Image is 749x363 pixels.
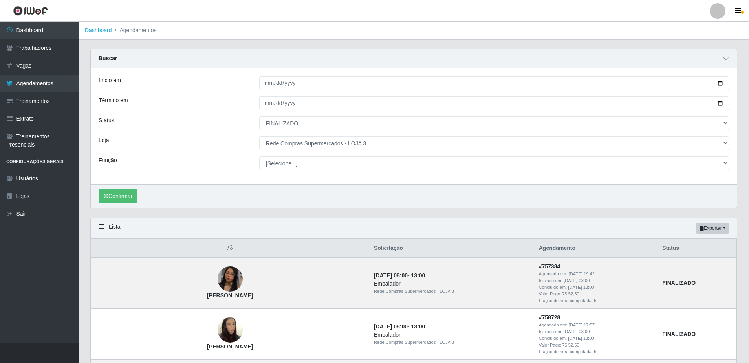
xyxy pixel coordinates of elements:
input: 00/00/0000 [259,96,729,110]
div: Concluido em: [539,284,653,291]
label: Término em [99,96,128,104]
strong: FINALIZADO [662,331,696,337]
label: Loja [99,136,109,145]
div: Fração de hora computada: 5 [539,297,653,304]
strong: FINALIZADO [662,280,696,286]
img: Michelle Magaly de Araújo [218,308,243,353]
button: Confirmar [99,189,137,203]
time: [DATE] 08:00 [374,272,408,279]
label: Função [99,156,117,165]
div: Embalador [374,280,529,288]
div: Agendado em: [539,271,653,277]
div: Lista [91,218,737,239]
div: Fração de hora computada: 5 [539,348,653,355]
time: [DATE] 19:42 [569,271,595,276]
div: Iniciado em: [539,328,653,335]
time: [DATE] 13:00 [568,336,594,341]
strong: - [374,272,425,279]
time: 13:00 [411,272,425,279]
li: Agendamentos [112,26,157,35]
nav: breadcrumb [79,22,749,40]
a: Dashboard [85,27,112,33]
strong: [PERSON_NAME] [207,343,253,350]
strong: - [374,323,425,330]
img: Maria Eduarda Silva [218,257,243,301]
label: Início em [99,76,121,84]
time: [DATE] 08:00 [564,278,590,283]
label: Status [99,116,114,125]
div: Iniciado em: [539,277,653,284]
img: CoreUI Logo [13,6,48,16]
strong: Buscar [99,55,117,61]
th: Status [657,239,736,258]
input: 00/00/0000 [259,76,729,90]
strong: [PERSON_NAME] [207,292,253,299]
div: Rede Compras Supermercados - LOJA 3 [374,288,529,295]
strong: # 757384 [539,263,560,269]
div: Embalador [374,331,529,339]
strong: # 758728 [539,314,560,321]
button: Exportar [696,223,729,234]
div: Valor Pago: R$ 52,50 [539,291,653,297]
th: Agendamento [534,239,658,258]
th: Solicitação [369,239,534,258]
div: Valor Pago: R$ 52,50 [539,342,653,348]
time: [DATE] 13:00 [568,285,594,290]
time: [DATE] 08:00 [374,323,408,330]
time: [DATE] 08:00 [564,329,590,334]
div: Concluido em: [539,335,653,342]
div: Agendado em: [539,322,653,328]
time: [DATE] 17:57 [569,323,595,327]
div: Rede Compras Supermercados - LOJA 3 [374,339,529,346]
time: 13:00 [411,323,425,330]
